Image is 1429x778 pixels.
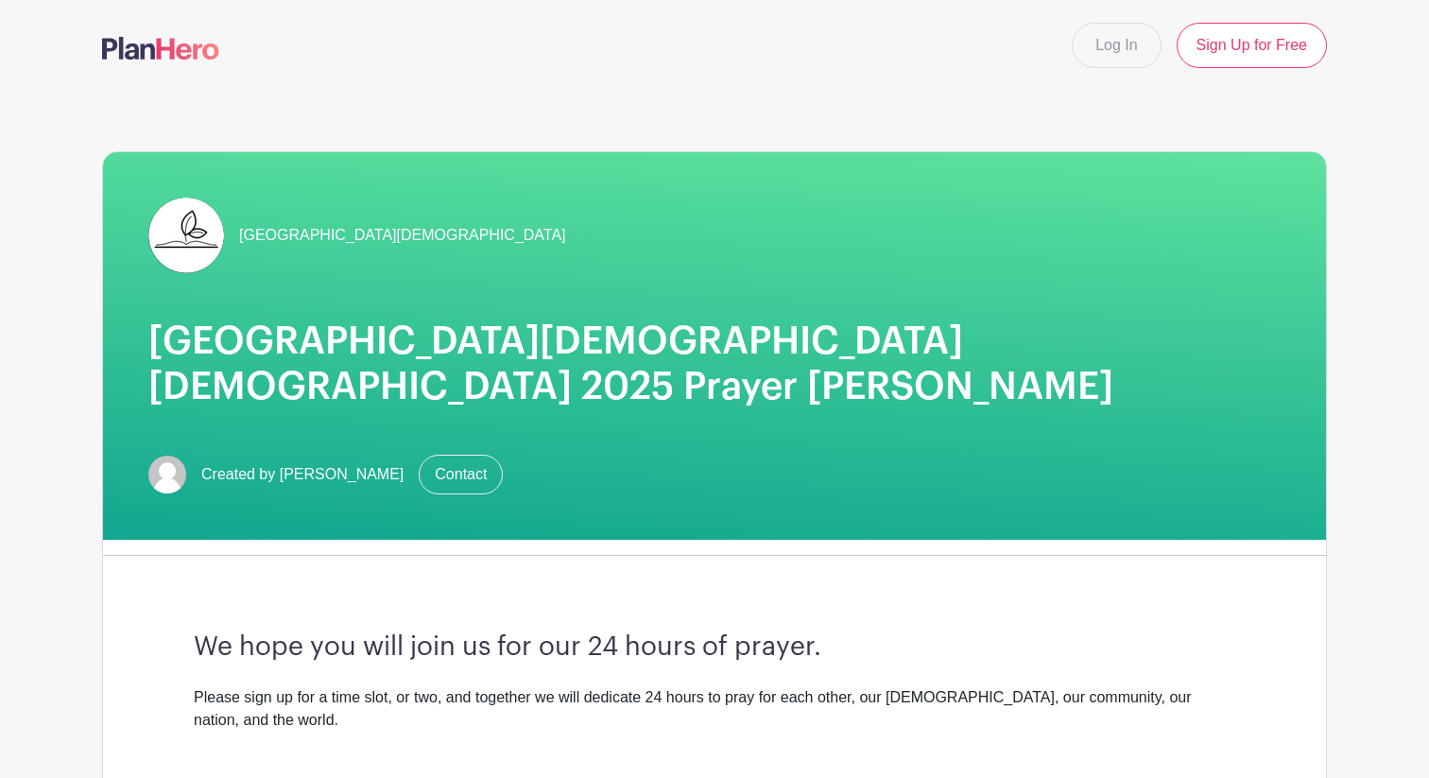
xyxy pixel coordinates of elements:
a: Contact [419,455,503,494]
a: Log In [1072,23,1161,68]
span: Created by [PERSON_NAME] [201,463,404,486]
h1: [GEOGRAPHIC_DATA][DEMOGRAPHIC_DATA][DEMOGRAPHIC_DATA] 2025 Prayer [PERSON_NAME] [148,319,1281,409]
a: Sign Up for Free [1177,23,1327,68]
img: logo-507f7623f17ff9eddc593b1ce0a138ce2505c220e1c5a4e2b4648c50719b7d32.svg [102,37,219,60]
div: Please sign up for a time slot, or two, and together we will dedicate 24 hours to pray for each o... [194,686,1235,732]
h3: We hope you will join us for our 24 hours of prayer. [194,631,1235,664]
img: default-ce2991bfa6775e67f084385cd625a349d9dcbb7a52a09fb2fda1e96e2d18dcdb.png [148,456,186,493]
span: [GEOGRAPHIC_DATA][DEMOGRAPHIC_DATA] [239,224,566,247]
img: GCBC%20Icon.jpg [148,198,224,273]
